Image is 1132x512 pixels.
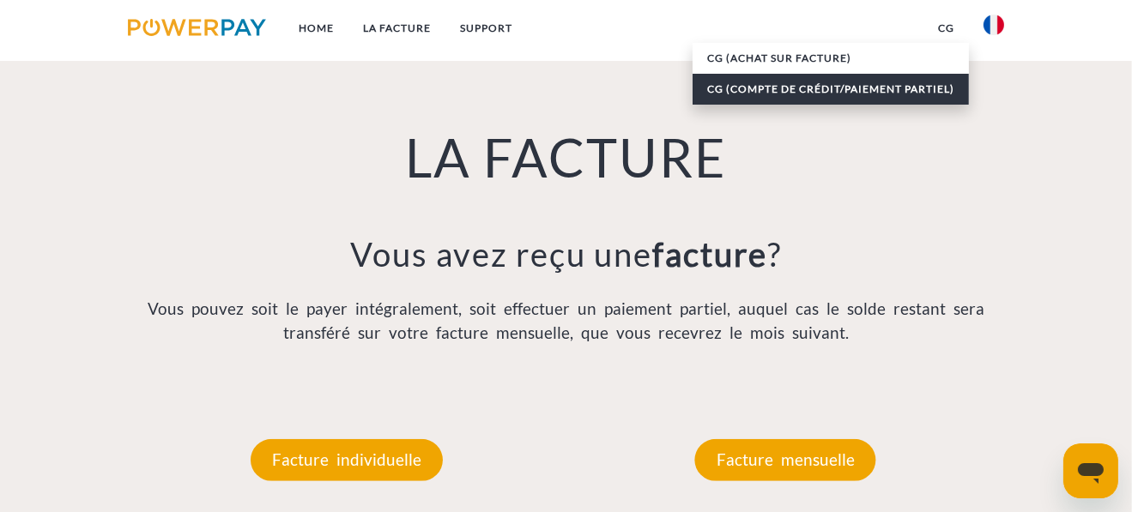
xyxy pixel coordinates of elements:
p: Facture mensuelle [695,439,876,480]
iframe: Bouton de lancement de la fenêtre de messagerie [1063,443,1118,498]
a: LA FACTURE [348,13,445,44]
p: Facture individuelle [251,439,443,480]
h1: LA FACTURE [127,125,1005,191]
img: fr [984,15,1004,35]
p: Vous pouvez soit le payer intégralement, soit effectuer un paiement partiel, auquel cas le solde ... [127,297,1005,346]
a: CG (Compte de crédit/paiement partiel) [693,74,969,105]
b: facture [652,234,767,274]
img: logo-powerpay.svg [128,19,266,36]
h3: Vous avez reçu une ? [127,234,1005,275]
a: CG (achat sur facture) [693,43,969,74]
a: Home [284,13,348,44]
a: CG [923,13,969,44]
a: Support [445,13,527,44]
